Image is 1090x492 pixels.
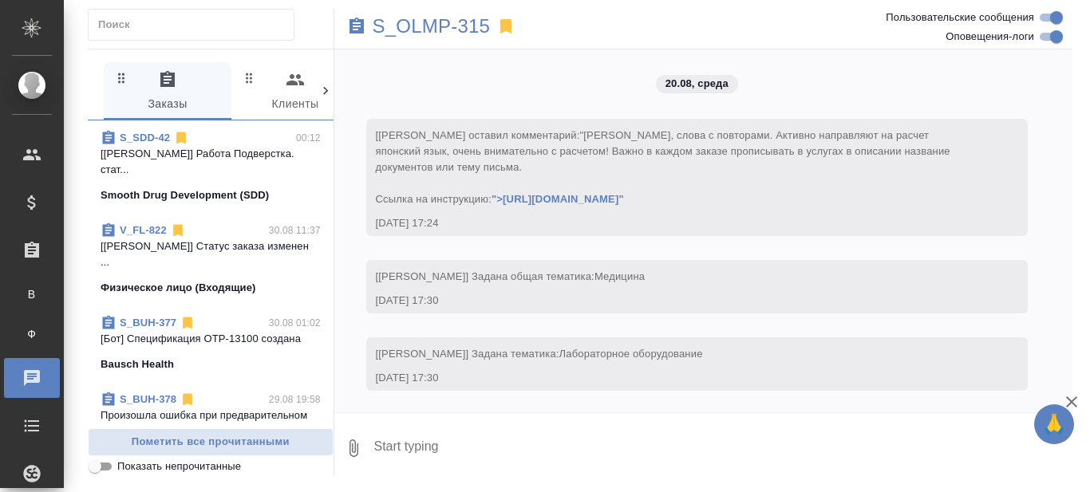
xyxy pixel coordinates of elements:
[946,29,1034,45] span: Оповещения-логи
[101,238,321,270] p: [[PERSON_NAME]] Статус заказа изменен ...
[376,348,703,360] span: [[PERSON_NAME]] Задана тематика:
[241,70,350,114] span: Клиенты
[88,213,334,305] div: V_FL-82230.08 11:37[[PERSON_NAME]] Статус заказа изменен ...Физическое лицо (Входящие)
[376,370,973,386] div: [DATE] 17:30
[114,70,129,85] svg: Зажми и перетащи, чтобы поменять порядок вкладок
[117,459,241,474] span: Показать непрочитанные
[20,326,44,342] span: Ф
[120,317,176,329] a: S_BUH-377
[88,382,334,474] div: S_BUH-37829.08 19:58Произошла ошибка при предварительном пер...Bausch Health
[269,392,321,407] p: 29.08 19:58
[594,270,645,282] span: Медицина
[101,280,256,296] p: Физическое лицо (Входящие)
[373,18,491,34] a: S_OLMP-315
[101,407,321,439] p: Произошла ошибка при предварительном пер...
[101,146,321,178] p: [[PERSON_NAME]] Работа Подверстка. стат...
[170,222,186,238] svg: Отписаться
[180,392,195,407] svg: Отписаться
[559,348,703,360] span: Лабораторное оборудование
[88,305,334,382] div: S_BUH-37730.08 01:02[Бот] Спецификация OTP-13100 созданаBausch Health
[120,132,170,144] a: S_SDD-42
[101,187,269,203] p: Smooth Drug Development (SDD)
[97,433,325,451] span: Пометить все прочитанными
[296,130,321,146] p: 00:12
[1041,407,1068,441] span: 🙏
[376,215,973,231] div: [DATE] 17:24
[113,70,222,114] span: Заказы
[242,70,257,85] svg: Зажми и перетащи, чтобы поменять порядок вкладок
[180,315,195,331] svg: Отписаться
[101,356,174,372] p: Bausch Health
[376,270,646,282] span: [[PERSON_NAME]] Задана общая тематика:
[376,129,954,205] span: [[PERSON_NAME] оставил комментарий:
[98,14,294,36] input: Поиск
[120,224,167,236] a: V_FL-822
[120,393,176,405] a: S_BUH-378
[88,428,334,456] button: Пометить все прочитанными
[269,222,321,238] p: 30.08 11:37
[12,318,52,350] a: Ф
[173,130,189,146] svg: Отписаться
[1034,404,1074,444] button: 🙏
[20,286,44,302] span: В
[88,120,334,213] div: S_SDD-4200:12[[PERSON_NAME]] Работа Подверстка. стат...Smooth Drug Development (SDD)
[376,129,954,205] span: "[PERSON_NAME], слова с повторами. Активно направляют на расчет японский язык, очень внимательно ...
[376,293,973,309] div: [DATE] 17:30
[492,193,624,205] a: ">[URL][DOMAIN_NAME]"
[101,331,321,347] p: [Бот] Спецификация OTP-13100 создана
[12,278,52,310] a: В
[269,315,321,331] p: 30.08 01:02
[665,76,729,92] p: 20.08, среда
[886,10,1034,26] span: Пользовательские сообщения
